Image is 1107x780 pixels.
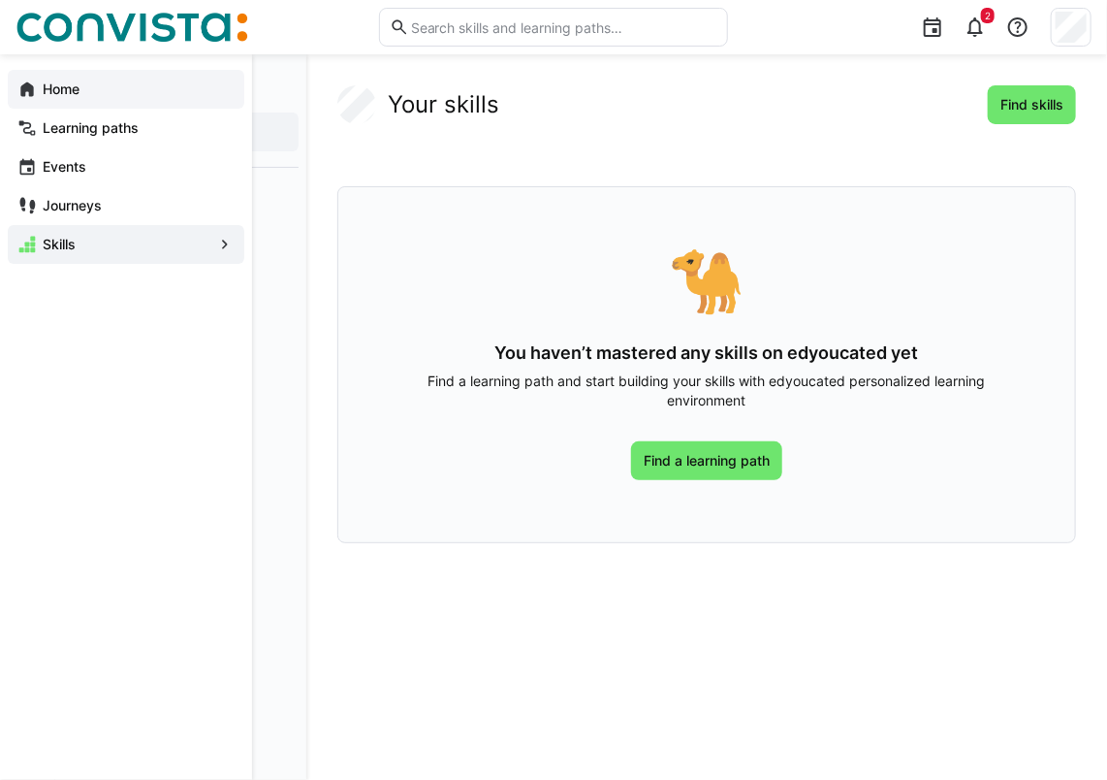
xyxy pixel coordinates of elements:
span: 2 [985,10,991,21]
span: Find a learning path [641,451,773,471]
a: Find a learning path [631,441,782,480]
span: Find skills [997,95,1066,114]
div: 🐪 [400,249,1013,311]
button: Find skills [988,85,1076,124]
input: Search skills and learning paths… [409,18,718,36]
h2: Your skills [388,90,499,119]
p: Find a learning path and start building your skills with edyoucated personalized learning environ... [400,372,1013,410]
h3: You haven’t mastered any skills on edyoucated yet [400,342,1013,364]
